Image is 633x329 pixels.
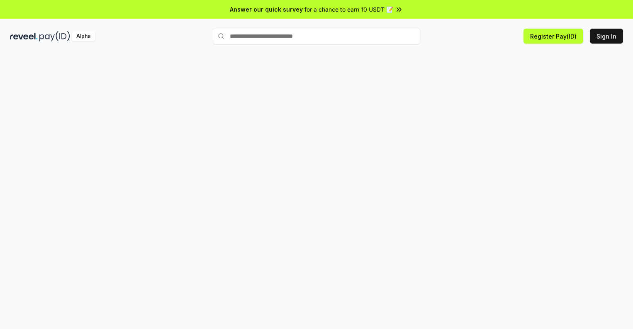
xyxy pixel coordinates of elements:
[10,31,38,41] img: reveel_dark
[230,5,303,14] span: Answer our quick survey
[304,5,393,14] span: for a chance to earn 10 USDT 📝
[523,29,583,44] button: Register Pay(ID)
[72,31,95,41] div: Alpha
[39,31,70,41] img: pay_id
[590,29,623,44] button: Sign In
